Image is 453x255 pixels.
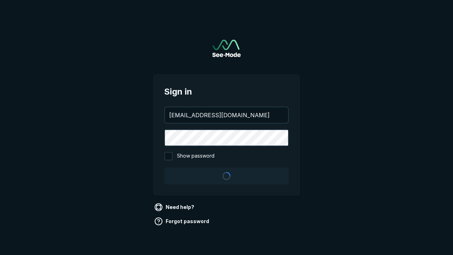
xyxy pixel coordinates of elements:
img: See-Mode Logo [212,40,241,57]
a: Need help? [153,202,197,213]
input: your@email.com [165,107,288,123]
a: Go to sign in [212,40,241,57]
a: Forgot password [153,216,212,227]
span: Show password [177,152,214,160]
span: Sign in [164,85,289,98]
